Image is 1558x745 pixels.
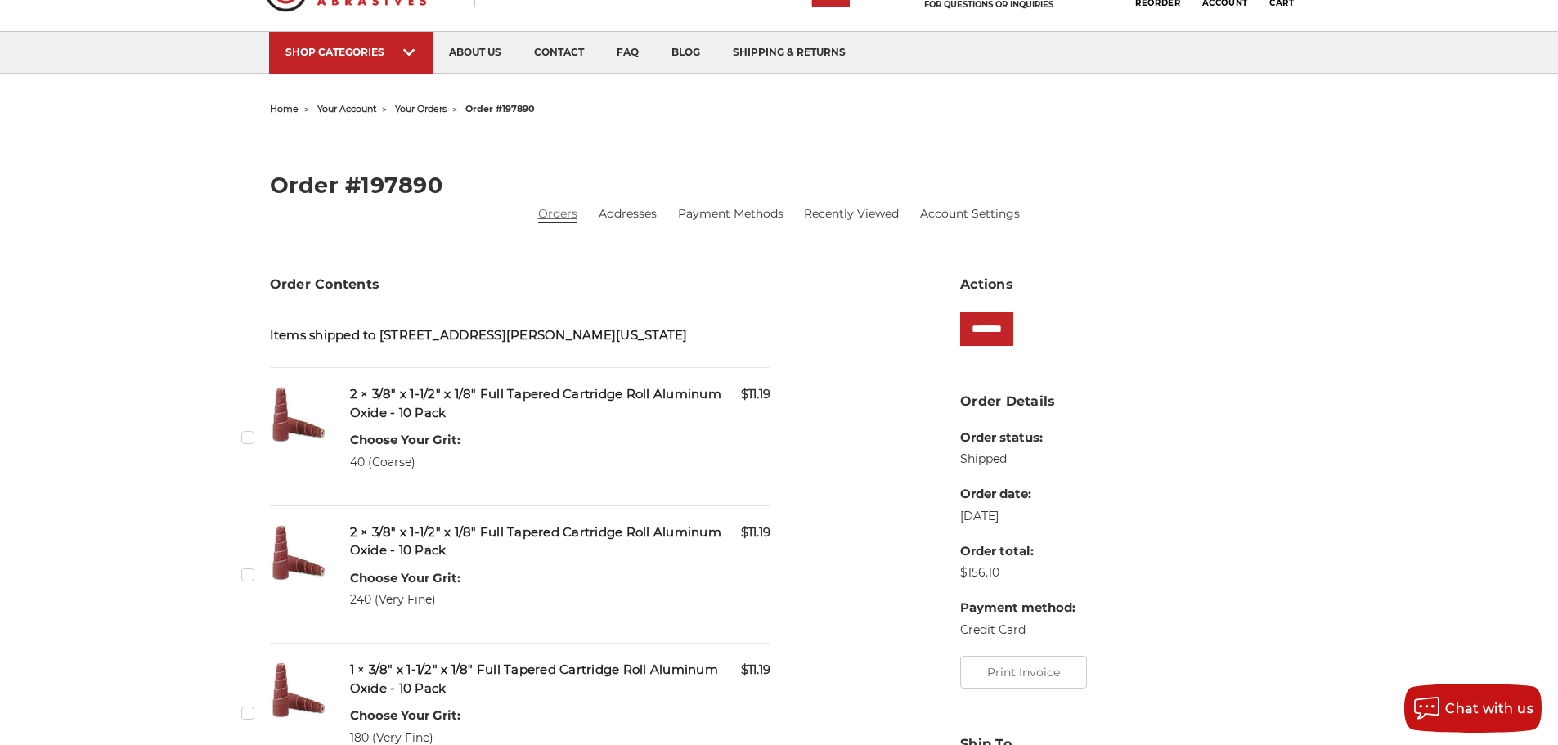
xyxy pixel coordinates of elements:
a: contact [518,32,600,74]
h5: 1 × 3/8" x 1-1/2" x 1/8" Full Tapered Cartridge Roll Aluminum Oxide - 10 Pack [350,661,771,698]
dd: [DATE] [960,508,1075,525]
dt: Order date: [960,485,1075,504]
a: about us [433,32,518,74]
dd: 240 (Very Fine) [350,591,460,608]
a: Recently Viewed [804,205,899,222]
dt: Choose Your Grit: [350,707,460,725]
button: Chat with us [1404,684,1542,733]
dt: Order status: [960,429,1075,447]
dd: $156.10 [960,564,1075,581]
dt: Payment method: [960,599,1075,617]
h5: 2 × 3/8" x 1-1/2" x 1/8" Full Tapered Cartridge Roll Aluminum Oxide - 10 Pack [350,385,771,422]
a: faq [600,32,655,74]
span: order #197890 [465,103,534,114]
img: Cartridge Roll 3/8" x 1-1/2" x 1/8" Full Tapered [270,661,327,718]
dd: Shipped [960,451,1075,468]
span: $11.19 [741,661,770,680]
div: SHOP CATEGORIES [285,46,416,58]
a: your orders [395,103,447,114]
h2: Order #197890 [270,174,1289,196]
a: Orders [538,205,577,222]
img: Cartridge Roll 3/8" x 1-1/2" x 1/8" Full Tapered [270,385,327,442]
h3: Order Contents [270,275,771,294]
a: shipping & returns [716,32,862,74]
h3: Order Details [960,392,1288,411]
h5: Items shipped to [STREET_ADDRESS][PERSON_NAME][US_STATE] [270,326,771,345]
span: $11.19 [741,523,770,542]
h5: 2 × 3/8" x 1-1/2" x 1/8" Full Tapered Cartridge Roll Aluminum Oxide - 10 Pack [350,523,771,560]
a: blog [655,32,716,74]
a: home [270,103,299,114]
a: your account [317,103,376,114]
h3: Actions [960,275,1288,294]
dt: Choose Your Grit: [350,431,460,450]
button: Print Invoice [960,656,1087,689]
dd: Credit Card [960,622,1075,639]
a: Account Settings [920,205,1020,222]
span: $11.19 [741,385,770,404]
span: Chat with us [1445,701,1533,716]
dd: 40 (Coarse) [350,454,460,471]
img: Cartridge Roll 3/8" x 1-1/2" x 1/8" Full Tapered [270,523,327,581]
dt: Order total: [960,542,1075,561]
a: Addresses [599,205,657,222]
a: Payment Methods [678,205,783,222]
dt: Choose Your Grit: [350,569,460,588]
